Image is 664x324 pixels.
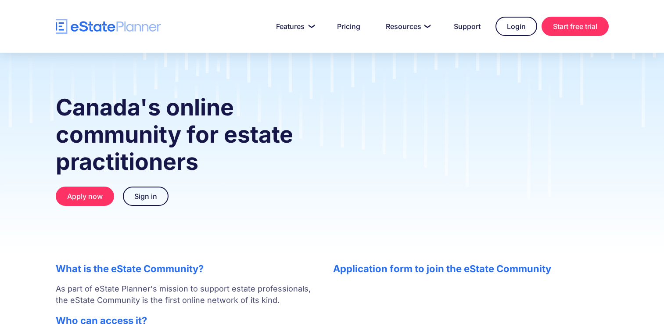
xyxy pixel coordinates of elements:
[56,263,316,274] h2: What is the eState Community?
[56,94,293,176] strong: Canada's online community for estate practitioners
[327,18,371,35] a: Pricing
[495,17,537,36] a: Login
[443,18,491,35] a: Support
[56,187,114,206] a: Apply now
[333,263,609,274] h2: Application form to join the eState Community
[56,283,316,306] p: As part of eState Planner's mission to support estate professionals, the eState Community is the ...
[123,187,169,206] a: Sign in
[266,18,322,35] a: Features
[375,18,439,35] a: Resources
[542,17,609,36] a: Start free trial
